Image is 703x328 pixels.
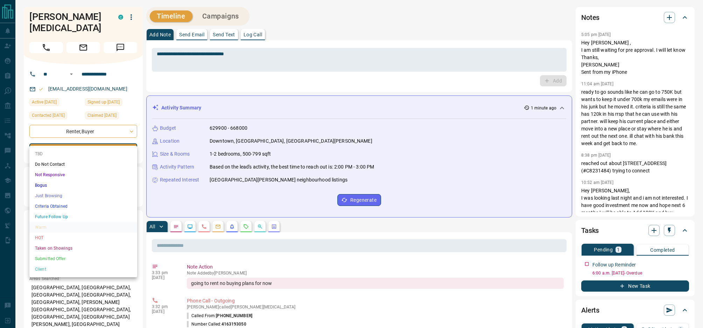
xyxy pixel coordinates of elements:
li: Just Browsing [29,191,137,201]
li: Future Follow Up [29,212,137,222]
li: Taken on Showings [29,243,137,254]
li: Criteria Obtained [29,201,137,212]
li: Client [29,264,137,274]
li: TBD [29,149,137,159]
li: Submitted Offer [29,254,137,264]
li: Bogus [29,180,137,191]
li: Do Not Contact [29,159,137,170]
li: HOT [29,233,137,243]
li: Not Responsive [29,170,137,180]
